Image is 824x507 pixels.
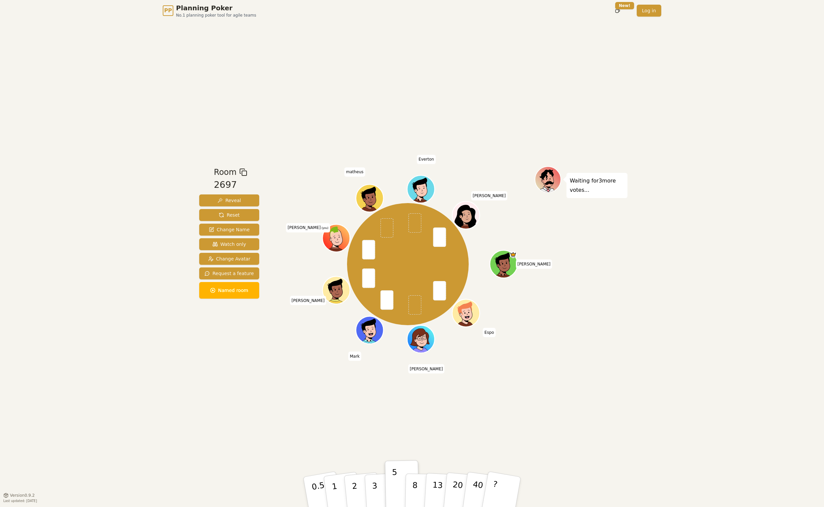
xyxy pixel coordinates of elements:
button: Reveal [199,194,259,206]
span: Named room [210,287,248,294]
span: Change Avatar [208,255,251,262]
span: Planning Poker [176,3,256,13]
span: Click to change your name [286,223,330,232]
span: Reveal [217,197,241,204]
span: Click to change your name [290,296,326,305]
span: Rafael is the host [510,251,517,258]
span: Click to change your name [417,155,436,164]
button: Click to change your avatar [324,225,349,251]
p: 5 [392,468,398,503]
div: 2697 [214,178,247,192]
span: Click to change your name [516,259,552,269]
button: Version0.9.2 [3,493,35,498]
span: Click to change your name [471,191,507,200]
span: (you) [321,227,328,230]
button: Request a feature [199,267,259,279]
button: Named room [199,282,259,299]
button: New! [612,5,623,17]
span: Click to change your name [408,364,444,374]
span: Version 0.9.2 [10,493,35,498]
a: PPPlanning PokerNo.1 planning poker tool for agile teams [163,3,256,18]
button: Watch only [199,238,259,250]
span: PP [164,7,172,15]
span: Click to change your name [483,328,496,337]
span: Last updated: [DATE] [3,499,37,503]
span: Click to change your name [348,351,361,361]
button: Reset [199,209,259,221]
p: Waiting for 3 more votes... [570,176,624,195]
span: Watch only [212,241,246,248]
button: Change Avatar [199,253,259,265]
button: Change Name [199,224,259,236]
span: Click to change your name [344,167,365,177]
a: Log in [637,5,661,17]
span: Request a feature [205,270,254,277]
span: No.1 planning poker tool for agile teams [176,13,256,18]
span: Change Name [209,226,250,233]
div: New! [615,2,634,9]
span: Reset [219,212,240,218]
span: Room [214,166,236,178]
